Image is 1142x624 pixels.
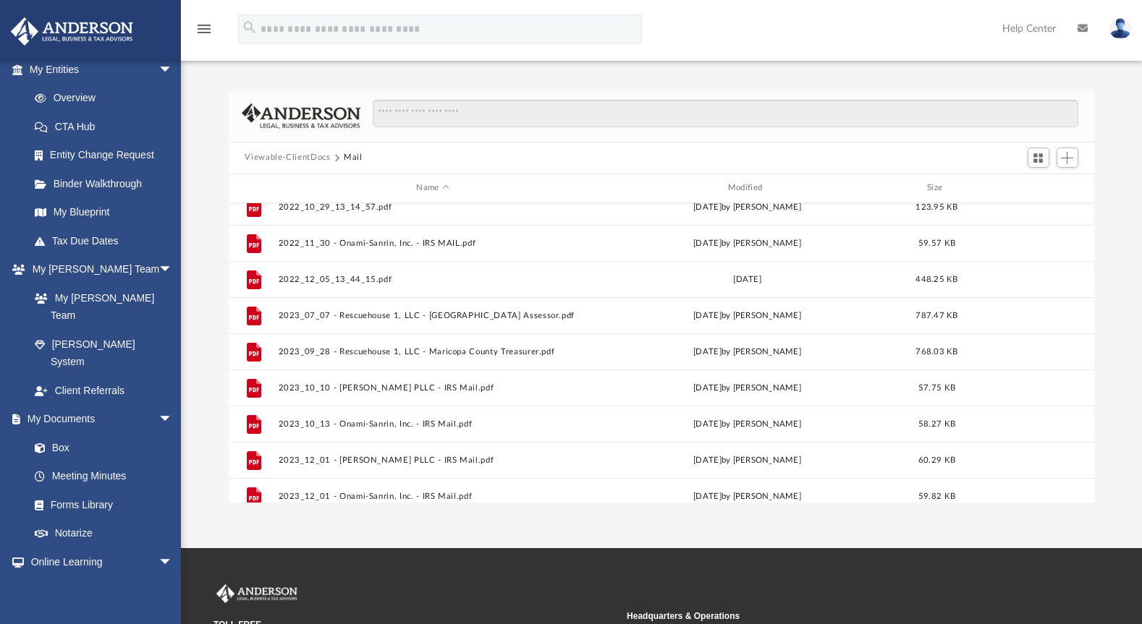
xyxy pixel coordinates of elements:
small: Headquarters & Operations [627,610,1030,623]
button: 2022_12_05_13_44_15.pdf [279,275,587,284]
a: Forms Library [20,490,180,519]
span: 59.82 KB [918,492,955,500]
img: Anderson Advisors Platinum Portal [213,584,300,603]
a: Box [20,433,180,462]
div: Modified [593,181,902,195]
input: Search files and folders [373,100,1078,127]
i: menu [195,20,213,38]
button: Mail [344,151,363,164]
span: 787.47 KB [916,311,958,319]
span: 123.95 KB [916,202,958,210]
a: Overview [20,84,195,113]
button: 2023_09_28 - Rescuehouse 1, LLC - Maricopa County Treasurer.pdf [279,347,587,356]
i: search [242,20,258,35]
div: [DATE] by [PERSON_NAME] [593,417,902,430]
button: 2022_10_29_13_14_57.pdf [279,202,587,212]
div: id [973,181,1074,195]
div: Name [278,181,587,195]
div: [DATE] by [PERSON_NAME] [593,309,902,322]
span: 59.57 KB [918,239,955,247]
img: User Pic [1109,18,1131,39]
button: 2023_07_07 - Rescuehouse 1, LLC - [GEOGRAPHIC_DATA] Assessor.pdf [279,311,587,320]
button: 2023_12_01 - [PERSON_NAME] PLLC - IRS Mail.pdf [279,456,587,465]
a: Tax Due Dates [20,226,195,255]
a: [PERSON_NAME] System [20,330,187,376]
button: 2023_10_10 - [PERSON_NAME] PLLC - IRS Mail.pdf [279,383,587,393]
div: grid [229,203,1094,503]
div: [DATE] by [PERSON_NAME] [593,490,902,503]
a: Client Referrals [20,376,187,405]
span: arrow_drop_down [158,405,187,435]
a: My Documentsarrow_drop_down [10,405,187,434]
a: My [PERSON_NAME] Team [20,283,180,330]
div: [DATE] by [PERSON_NAME] [593,236,902,249]
span: 768.03 KB [916,347,958,355]
div: [DATE] by [PERSON_NAME] [593,381,902,394]
div: [DATE] by [PERSON_NAME] [593,200,902,213]
span: 448.25 KB [916,275,958,283]
div: [DATE] by [PERSON_NAME] [593,453,902,466]
span: arrow_drop_down [158,55,187,85]
span: 58.27 KB [918,419,955,427]
span: arrow_drop_down [158,547,187,577]
span: arrow_drop_down [158,255,187,285]
button: Add [1057,148,1078,168]
button: Switch to Grid View [1028,148,1049,168]
a: Notarize [20,519,187,548]
img: Anderson Advisors Platinum Portal [7,17,138,46]
a: CTA Hub [20,112,195,141]
a: My Blueprint [20,198,187,227]
a: Binder Walkthrough [20,169,195,198]
a: Meeting Minutes [20,462,187,491]
a: menu [195,27,213,38]
button: 2023_10_13 - Onami-Sanrin, Inc. - IRS Mail.pdf [279,419,587,429]
div: Size [908,181,966,195]
span: 57.75 KB [918,383,955,391]
button: 2023_12_01 - Onami-Sanrin, Inc. - IRS Mail.pdf [279,492,587,501]
button: Viewable-ClientDocs [245,151,330,164]
a: Entity Change Request [20,141,195,170]
div: id [235,181,271,195]
a: Online Learningarrow_drop_down [10,547,187,576]
a: My [PERSON_NAME] Teamarrow_drop_down [10,255,187,284]
button: 2022_11_30 - Onami-Sanrin, Inc. - IRS MAIL.pdf [279,239,587,248]
div: [DATE] by [PERSON_NAME] [593,345,902,358]
div: [DATE] [593,273,902,286]
span: 60.29 KB [918,456,955,463]
a: My Entitiesarrow_drop_down [10,55,195,84]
